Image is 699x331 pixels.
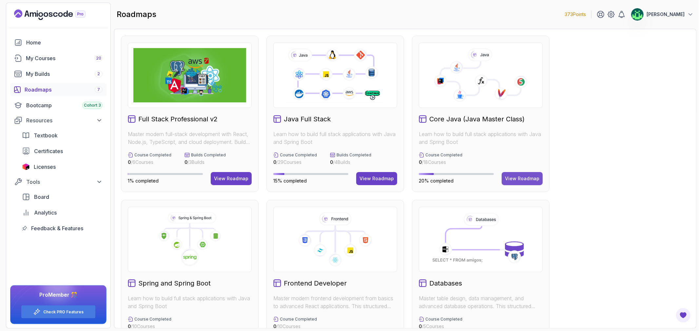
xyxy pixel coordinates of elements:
span: Feedback & Features [31,224,83,232]
button: Open Feedback Button [675,307,691,323]
img: jetbrains icon [22,164,30,170]
h2: Frontend Developer [284,279,347,288]
span: Analytics [34,209,57,217]
p: Master modern full-stack development with React, Node.js, TypeScript, and cloud deployment. Build... [128,130,252,146]
button: Check PRO Features [21,305,96,319]
span: 0 [184,159,187,165]
p: / 3 Builds [184,159,226,165]
a: bootcamp [10,99,107,112]
img: user profile image [631,8,644,21]
p: Learn how to build full stack applications with Java and Spring Boot [419,130,543,146]
p: Learn how to build full stack applications with Java and Spring Boot [273,130,397,146]
span: 0 [273,159,276,165]
button: View Roadmap [502,172,543,185]
p: / 18 Courses [419,159,462,165]
p: [PERSON_NAME] [647,11,685,18]
div: My Courses [26,54,103,62]
span: Licenses [34,163,56,171]
span: 2 [97,71,100,77]
span: Textbook [34,131,58,139]
a: Landing page [14,9,101,20]
span: Board [34,193,49,201]
button: user profile image[PERSON_NAME] [631,8,694,21]
p: / 5 Courses [419,323,462,330]
a: courses [10,52,107,65]
p: Master modern frontend development from basics to advanced React applications. This structured le... [273,294,397,310]
span: 1% completed [128,178,159,183]
a: certificates [18,145,107,158]
span: 0 [128,323,131,329]
h2: Full Stack Professional v2 [138,114,218,124]
p: / 10 Courses [273,323,317,330]
span: 0 [419,323,422,329]
div: Home [26,39,103,46]
p: / 6 Courses [128,159,171,165]
span: Cohort 3 [84,103,101,108]
p: Course Completed [280,317,317,322]
span: 20% completed [419,178,454,183]
p: Master table design, data management, and advanced database operations. This structured learning ... [419,294,543,310]
p: / 10 Courses [128,323,171,330]
h2: Java Full Stack [284,114,331,124]
button: Resources [10,114,107,126]
p: / 29 Courses [273,159,317,165]
p: Learn how to build full stack applications with Java and Spring Boot [128,294,252,310]
span: 7 [97,87,100,92]
button: View Roadmap [211,172,252,185]
div: Resources [26,116,103,124]
a: analytics [18,206,107,219]
p: Course Completed [280,152,317,158]
p: Course Completed [134,317,171,322]
a: Check PRO Features [43,309,84,315]
span: 0 [128,159,131,165]
h2: Spring and Spring Boot [138,279,211,288]
a: roadmaps [10,83,107,96]
a: feedback [18,222,107,235]
a: builds [10,67,107,80]
h2: roadmaps [117,9,156,20]
button: Tools [10,176,107,188]
span: 0 [330,159,333,165]
span: 0 [273,323,276,329]
p: / 4 Builds [330,159,371,165]
span: 0 [419,159,422,165]
a: licenses [18,160,107,173]
div: Bootcamp [26,101,103,109]
span: Certificates [34,147,63,155]
p: Builds Completed [191,152,226,158]
p: Course Completed [425,317,462,322]
img: Full Stack Professional v2 [133,48,246,102]
div: View Roadmap [214,175,248,182]
p: Course Completed [425,152,462,158]
div: My Builds [26,70,103,78]
button: View Roadmap [356,172,397,185]
span: 15% completed [273,178,307,183]
a: textbook [18,129,107,142]
div: View Roadmap [359,175,394,182]
div: View Roadmap [505,175,539,182]
a: board [18,190,107,203]
div: Tools [26,178,103,186]
a: home [10,36,107,49]
h2: Core Java (Java Master Class) [429,114,525,124]
p: 373 Points [565,11,586,18]
p: Builds Completed [337,152,371,158]
p: Course Completed [134,152,171,158]
span: 20 [96,56,101,61]
h2: Databases [429,279,462,288]
div: Roadmaps [25,86,103,94]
